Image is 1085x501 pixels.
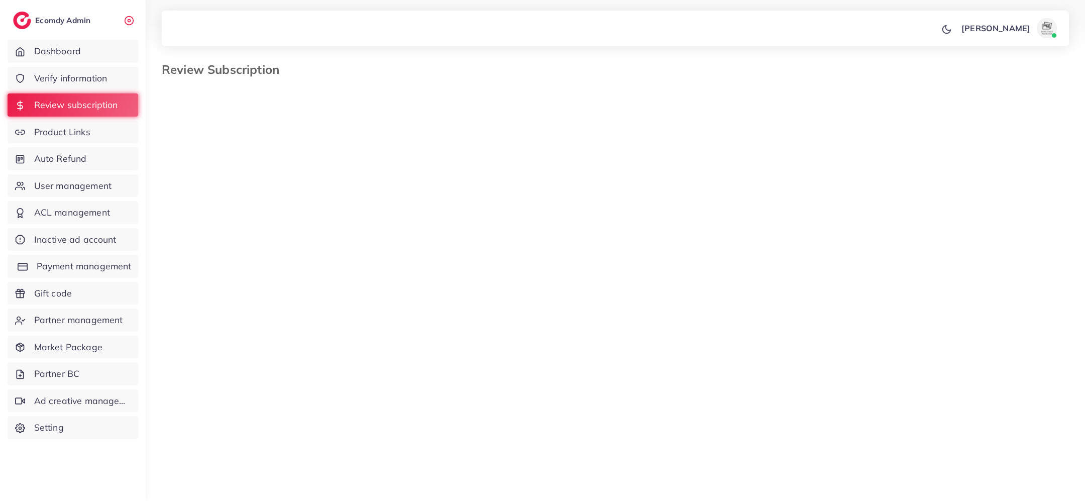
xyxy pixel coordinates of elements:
[8,201,138,224] a: ACL management
[34,233,117,246] span: Inactive ad account
[8,67,138,90] a: Verify information
[13,12,93,29] a: logoEcomdy Admin
[8,389,138,413] a: Ad creative management
[8,255,138,278] a: Payment management
[961,22,1030,34] p: [PERSON_NAME]
[34,314,123,327] span: Partner management
[8,93,138,117] a: Review subscription
[37,260,132,273] span: Payment management
[13,12,31,29] img: logo
[34,394,131,408] span: Ad creative management
[8,228,138,251] a: Inactive ad account
[34,152,87,165] span: Auto Refund
[34,98,118,112] span: Review subscription
[8,309,138,332] a: Partner management
[8,147,138,170] a: Auto Refund
[8,121,138,144] a: Product Links
[8,174,138,197] a: User management
[35,16,93,25] h2: Ecomdy Admin
[34,341,102,354] span: Market Package
[8,362,138,385] a: Partner BC
[34,421,64,434] span: Setting
[8,282,138,305] a: Gift code
[34,45,81,58] span: Dashboard
[1037,18,1057,38] img: avatar
[34,179,112,192] span: User management
[34,206,110,219] span: ACL management
[8,40,138,63] a: Dashboard
[8,416,138,439] a: Setting
[34,126,90,139] span: Product Links
[34,367,80,380] span: Partner BC
[34,287,72,300] span: Gift code
[8,336,138,359] a: Market Package
[34,72,107,85] span: Verify information
[956,18,1061,38] a: [PERSON_NAME]avatar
